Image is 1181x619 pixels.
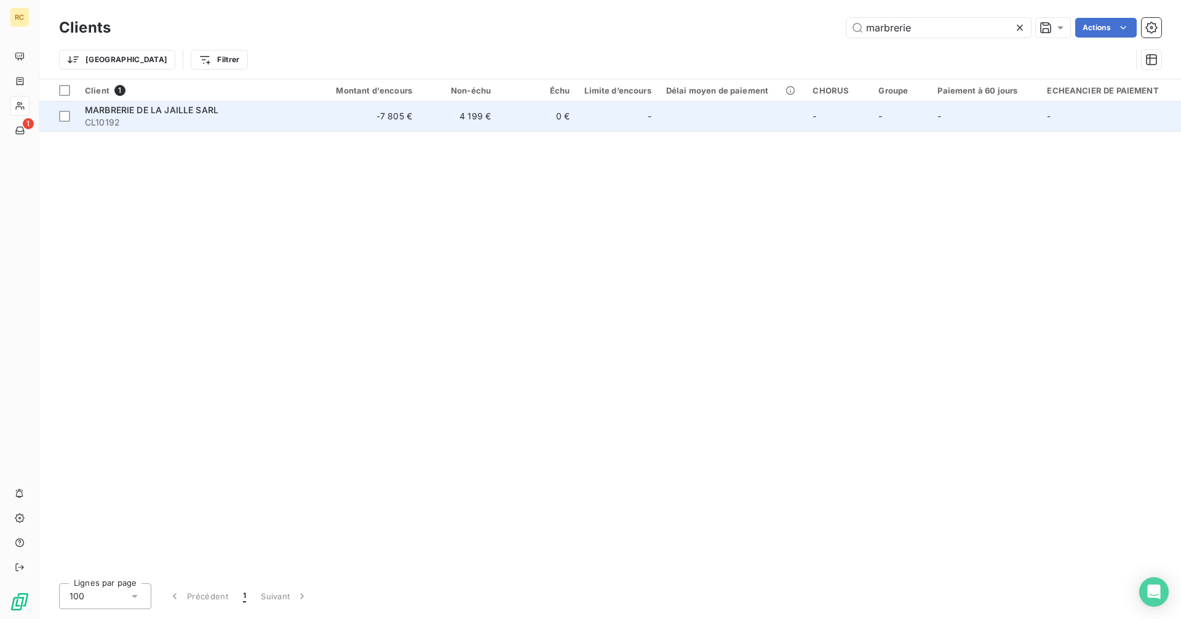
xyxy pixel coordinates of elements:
[878,86,923,95] div: Groupe
[236,583,253,609] button: 1
[666,86,798,95] div: Délai moyen de paiement
[937,111,941,121] span: -
[506,86,570,95] div: Échu
[23,118,34,129] span: 1
[648,110,651,122] span: -
[498,102,577,131] td: 0 €
[85,116,306,129] span: CL10192
[59,17,111,39] h3: Clients
[85,86,109,95] span: Client
[10,592,30,612] img: Logo LeanPay
[243,590,246,602] span: 1
[70,590,84,602] span: 100
[253,583,316,609] button: Suivant
[937,86,1032,95] div: Paiement à 60 jours
[161,583,236,609] button: Précédent
[59,50,175,70] button: [GEOGRAPHIC_DATA]
[878,111,882,121] span: -
[1139,577,1169,607] div: Open Intercom Messenger
[813,86,864,95] div: CHORUS
[1047,86,1174,95] div: ECHEANCIER DE PAIEMENT
[114,85,125,96] span: 1
[846,18,1031,38] input: Rechercher
[85,105,218,115] span: MARBRERIE DE LA JAILLE SARL
[420,102,498,131] td: 4 199 €
[427,86,491,95] div: Non-échu
[1075,18,1137,38] button: Actions
[584,86,651,95] div: Limite d’encours
[813,111,816,121] span: -
[321,86,412,95] div: Montant d'encours
[191,50,247,70] button: Filtrer
[314,102,420,131] td: -7 805 €
[1047,111,1051,121] span: -
[10,7,30,27] div: RC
